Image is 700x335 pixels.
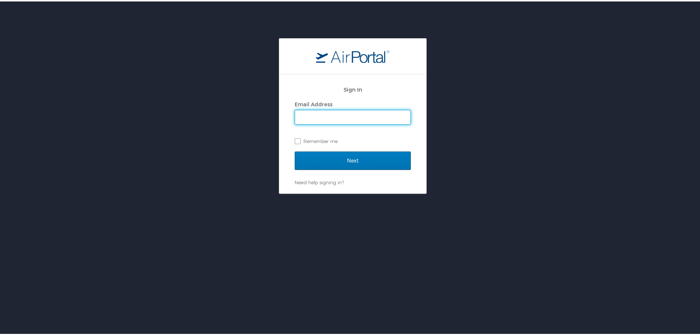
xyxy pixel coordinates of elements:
h2: Sign In [295,84,411,92]
img: logo [316,48,390,61]
a: Need help signing in? [295,178,344,184]
input: Next [295,150,411,168]
label: Email Address [295,100,333,106]
label: Remember me [295,134,411,145]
